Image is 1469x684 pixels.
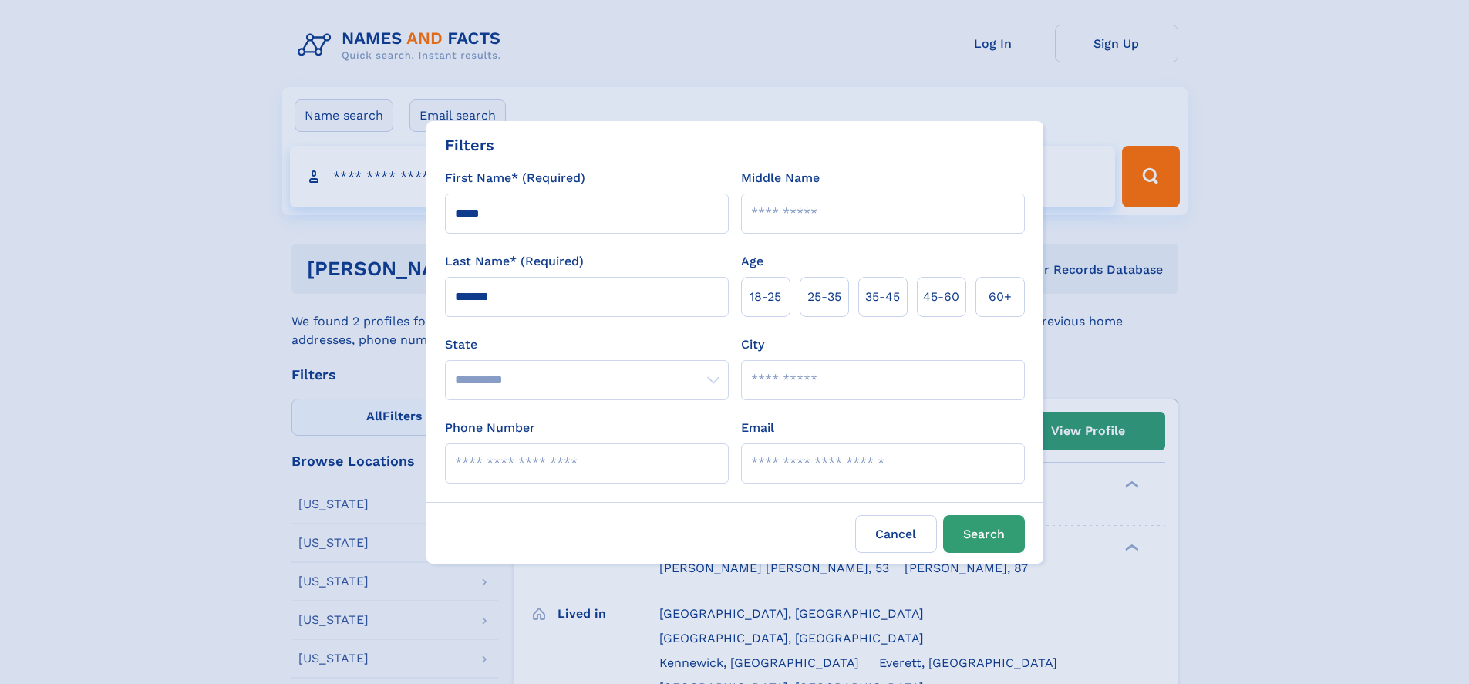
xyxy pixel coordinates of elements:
label: Age [741,252,763,271]
label: City [741,335,764,354]
label: Phone Number [445,419,535,437]
span: 25‑35 [807,288,841,306]
div: Filters [445,133,494,157]
label: State [445,335,729,354]
label: First Name* (Required) [445,169,585,187]
label: Last Name* (Required) [445,252,584,271]
label: Email [741,419,774,437]
span: 60+ [989,288,1012,306]
label: Cancel [855,515,937,553]
label: Middle Name [741,169,820,187]
span: 35‑45 [865,288,900,306]
span: 18‑25 [750,288,781,306]
button: Search [943,515,1025,553]
span: 45‑60 [923,288,959,306]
